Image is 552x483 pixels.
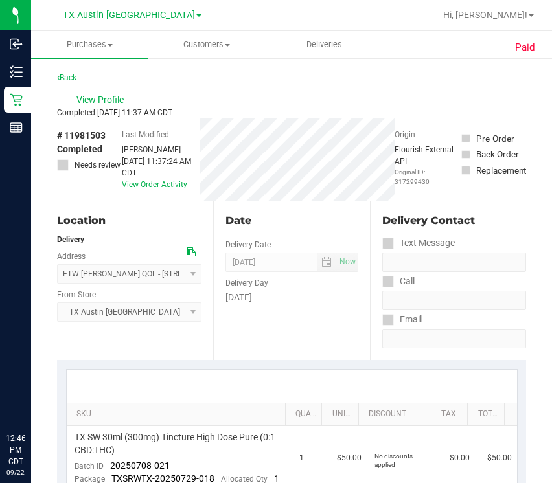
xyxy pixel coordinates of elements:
[122,144,200,155] div: [PERSON_NAME]
[382,213,526,229] div: Delivery Contact
[441,409,463,420] a: Tax
[478,409,500,420] a: Total
[31,31,148,58] a: Purchases
[10,38,23,51] inline-svg: Inbound
[395,167,461,186] p: Original ID: 317299430
[382,253,526,272] input: Format: (999) 999-9999
[6,467,25,477] p: 09/22
[266,31,383,58] a: Deliveries
[374,453,413,468] span: No discounts applied
[75,431,284,456] span: TX SW 30ml (300mg) Tincture High Dose Pure (0:1 CBD:THC)
[110,460,170,471] span: 20250708-021
[57,129,106,142] span: # 11981503
[225,239,271,251] label: Delivery Date
[57,235,84,244] strong: Delivery
[76,409,281,420] a: SKU
[295,409,317,420] a: Quantity
[31,39,148,51] span: Purchases
[13,379,52,418] iframe: Resource center
[122,129,169,140] label: Last Modified
[382,310,422,329] label: Email
[63,10,195,21] span: TX Austin [GEOGRAPHIC_DATA]
[369,409,426,420] a: Discount
[6,432,25,467] p: 12:46 PM CDT
[10,65,23,78] inline-svg: Inventory
[450,452,470,464] span: $0.00
[337,452,362,464] span: $50.00
[225,213,358,229] div: Date
[515,40,535,55] span: Paid
[10,121,23,134] inline-svg: Reports
[476,164,526,177] div: Replacement
[476,132,514,145] div: Pre-Order
[382,272,415,291] label: Call
[187,245,196,259] div: Copy address to clipboard
[57,213,201,229] div: Location
[395,144,461,186] div: Flourish External API
[382,234,455,253] label: Text Message
[225,291,358,304] div: [DATE]
[122,155,200,179] div: [DATE] 11:37:24 AM CDT
[75,159,121,171] span: Needs review
[289,39,360,51] span: Deliveries
[57,251,86,262] label: Address
[57,73,76,82] a: Back
[332,409,354,420] a: Unit Price
[148,31,266,58] a: Customers
[382,291,526,310] input: Format: (999) 999-9999
[443,10,527,20] span: Hi, [PERSON_NAME]!
[225,277,268,289] label: Delivery Day
[57,289,96,300] label: From Store
[57,142,102,156] span: Completed
[395,129,415,140] label: Origin
[10,93,23,106] inline-svg: Retail
[57,108,172,117] span: Completed [DATE] 11:37 AM CDT
[75,462,104,471] span: Batch ID
[76,93,128,107] span: View Profile
[476,148,519,161] div: Back Order
[149,39,265,51] span: Customers
[122,180,187,189] a: View Order Activity
[487,452,512,464] span: $50.00
[299,452,304,464] span: 1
